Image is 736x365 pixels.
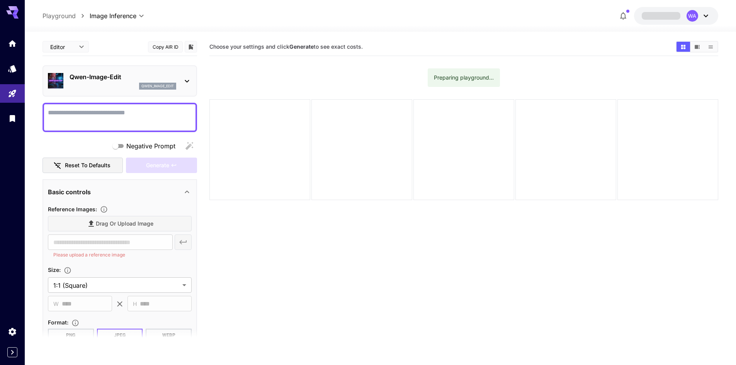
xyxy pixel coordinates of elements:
[53,299,59,308] span: W
[704,42,717,52] button: Show images in list view
[48,183,192,201] div: Basic controls
[61,267,75,274] button: Adjust the dimensions of the generated image by specifying its width and height in pixels, or sel...
[42,158,123,173] button: Reset to defaults
[50,43,74,51] span: Editor
[53,281,179,290] span: 1:1 (Square)
[48,187,91,197] p: Basic controls
[68,319,82,327] button: Choose the file format for the output image.
[70,72,176,81] p: Qwen-Image-Edit
[48,267,61,273] span: Size :
[48,319,68,326] span: Format :
[8,89,17,98] div: Playground
[434,71,494,85] div: Preparing playground...
[97,205,111,213] button: Upload a reference image to guide the result. This is needed for Image-to-Image or Inpainting. Su...
[687,10,698,22] div: WA
[8,64,17,73] div: Models
[677,42,690,52] button: Show images in grid view
[676,41,718,53] div: Show images in grid viewShow images in video viewShow images in list view
[90,11,136,20] span: Image Inference
[209,43,363,50] span: Choose your settings and click to see exact costs.
[8,39,17,48] div: Home
[8,114,17,123] div: Library
[133,299,137,308] span: H
[48,206,97,212] span: Reference Images :
[48,69,192,93] div: Qwen-Image-Editqwen_image_edit
[53,251,167,259] p: Please upload a reference image
[7,347,17,357] button: Expand sidebar
[148,41,183,53] button: Copy AIR ID
[187,42,194,51] button: Add to library
[289,43,314,50] b: Generate
[634,7,718,25] button: WA
[8,327,17,336] div: Settings
[690,42,704,52] button: Show images in video view
[42,11,90,20] nav: breadcrumb
[141,83,174,89] p: qwen_image_edit
[42,11,76,20] a: Playground
[126,141,175,151] span: Negative Prompt
[126,158,197,173] div: Please upload a reference image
